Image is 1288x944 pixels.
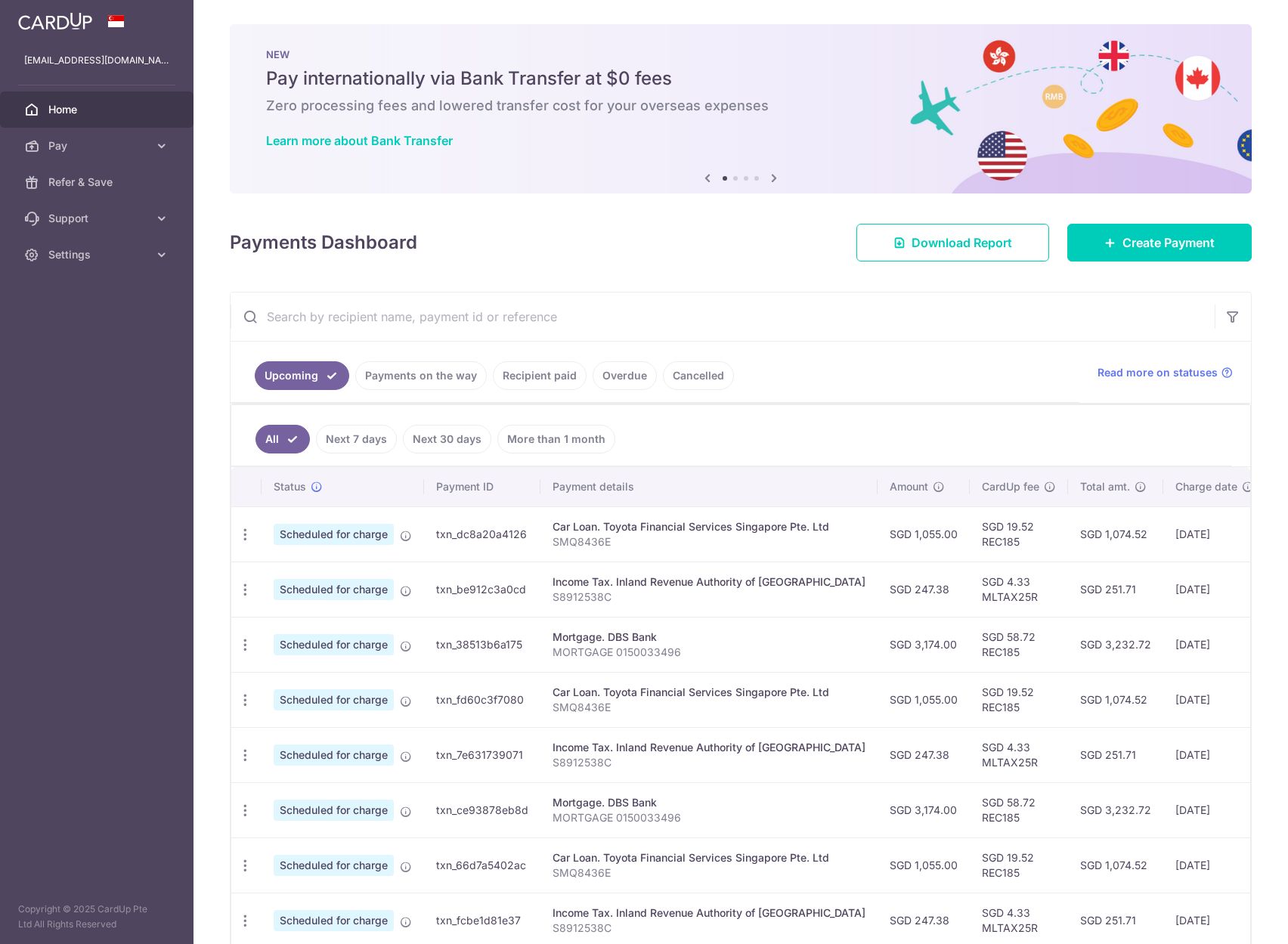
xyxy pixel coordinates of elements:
td: SGD 247.38 [878,562,970,617]
p: SMQ8436E [553,865,865,881]
td: SGD 19.52 REC185 [970,837,1068,893]
td: SGD 58.72 REC185 [970,617,1068,672]
span: Amount [890,479,928,494]
a: Recipient paid [493,361,587,390]
img: CardUp [18,12,92,30]
h6: Zero processing fees and lowered transfer cost for your overseas expenses [266,97,1215,115]
span: CardUp fee [982,479,1039,494]
span: Total amt. [1080,479,1130,494]
span: Scheduled for charge [274,634,394,655]
span: Read more on statuses [1098,365,1218,380]
span: Settings [48,247,148,262]
td: SGD 1,055.00 [878,506,970,562]
span: Support [48,211,148,226]
div: Mortgage. DBS Bank [553,630,865,645]
p: NEW [266,48,1215,60]
td: SGD 4.33 MLTAX25R [970,562,1068,617]
td: SGD 1,055.00 [878,837,970,893]
td: SGD 3,232.72 [1068,782,1163,837]
span: Create Payment [1122,234,1215,252]
span: Home [48,102,148,117]
td: txn_7e631739071 [424,727,540,782]
td: txn_be912c3a0cd [424,562,540,617]
span: Scheduled for charge [274,800,394,821]
a: Next 30 days [403,425,491,453]
p: S8912538C [553,755,865,770]
span: Scheduled for charge [274,910,394,931]
span: Scheduled for charge [274,855,394,876]
span: Scheduled for charge [274,689,394,710]
h4: Payments Dashboard [230,229,417,256]
h5: Pay internationally via Bank Transfer at $0 fees [266,67,1215,91]
img: Bank transfer banner [230,24,1252,193]
input: Search by recipient name, payment id or reference [231,292,1215,341]
a: Upcoming [255,361,349,390]
span: Status [274,479,306,494]
a: Overdue [593,361,657,390]
td: SGD 19.52 REC185 [970,506,1068,562]
div: Income Tax. Inland Revenue Authority of [GEOGRAPHIC_DATA] [553,574,865,590]
a: Learn more about Bank Transfer [266,133,453,148]
td: [DATE] [1163,617,1266,672]
p: MORTGAGE 0150033496 [553,810,865,825]
td: txn_38513b6a175 [424,617,540,672]
td: SGD 1,055.00 [878,672,970,727]
td: txn_66d7a5402ac [424,837,540,893]
td: SGD 3,232.72 [1068,617,1163,672]
td: [DATE] [1163,672,1266,727]
a: Cancelled [663,361,734,390]
p: S8912538C [553,590,865,605]
td: txn_dc8a20a4126 [424,506,540,562]
td: txn_ce93878eb8d [424,782,540,837]
span: Refer & Save [48,175,148,190]
a: Download Report [856,224,1049,262]
td: SGD 58.72 REC185 [970,782,1068,837]
span: Charge date [1175,479,1237,494]
span: Scheduled for charge [274,524,394,545]
td: [DATE] [1163,727,1266,782]
td: SGD 3,174.00 [878,617,970,672]
p: SMQ8436E [553,534,865,549]
th: Payment ID [424,467,540,506]
td: SGD 251.71 [1068,562,1163,617]
p: S8912538C [553,921,865,936]
span: Download Report [912,234,1012,252]
a: All [255,425,310,453]
a: Payments on the way [355,361,487,390]
span: Scheduled for charge [274,744,394,766]
td: SGD 4.33 MLTAX25R [970,727,1068,782]
td: txn_fd60c3f7080 [424,672,540,727]
div: Car Loan. Toyota Financial Services Singapore Pte. Ltd [553,685,865,700]
td: SGD 247.38 [878,727,970,782]
td: SGD 1,074.52 [1068,506,1163,562]
td: [DATE] [1163,506,1266,562]
a: More than 1 month [497,425,615,453]
td: [DATE] [1163,782,1266,837]
a: Next 7 days [316,425,397,453]
td: [DATE] [1163,562,1266,617]
p: MORTGAGE 0150033496 [553,645,865,660]
p: [EMAIL_ADDRESS][DOMAIN_NAME] [24,53,169,68]
td: SGD 3,174.00 [878,782,970,837]
td: SGD 19.52 REC185 [970,672,1068,727]
div: Income Tax. Inland Revenue Authority of [GEOGRAPHIC_DATA] [553,905,865,921]
div: Income Tax. Inland Revenue Authority of [GEOGRAPHIC_DATA] [553,740,865,755]
div: Car Loan. Toyota Financial Services Singapore Pte. Ltd [553,519,865,534]
td: [DATE] [1163,837,1266,893]
p: SMQ8436E [553,700,865,715]
th: Payment details [540,467,878,506]
span: Pay [48,138,148,153]
span: Scheduled for charge [274,579,394,600]
div: Mortgage. DBS Bank [553,795,865,810]
td: SGD 251.71 [1068,727,1163,782]
a: Create Payment [1067,224,1252,262]
td: SGD 1,074.52 [1068,672,1163,727]
div: Car Loan. Toyota Financial Services Singapore Pte. Ltd [553,850,865,865]
a: Read more on statuses [1098,365,1233,380]
td: SGD 1,074.52 [1068,837,1163,893]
